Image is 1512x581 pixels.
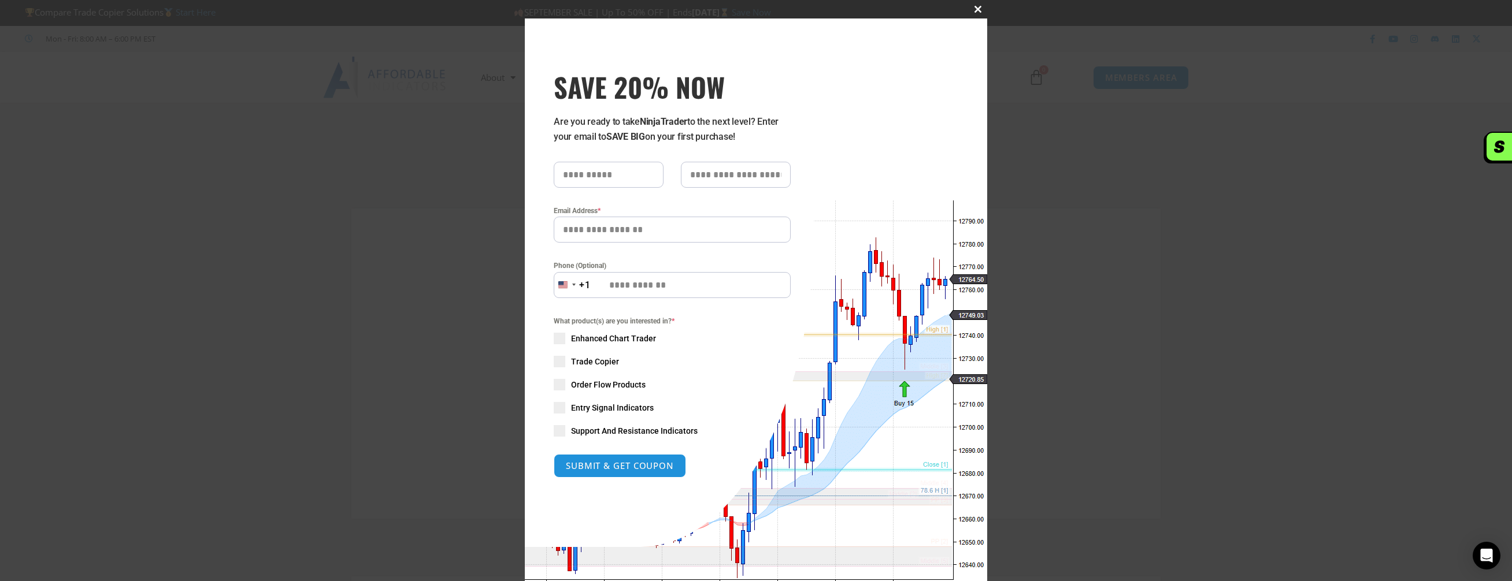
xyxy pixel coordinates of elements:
[571,333,656,344] span: Enhanced Chart Trader
[571,356,619,367] span: Trade Copier
[606,131,645,142] strong: SAVE BIG
[554,205,791,217] label: Email Address
[554,114,791,144] p: Are you ready to take to the next level? Enter your email to on your first purchase!
[554,356,791,367] label: Trade Copier
[1473,542,1500,569] div: Open Intercom Messenger
[571,425,698,437] span: Support And Resistance Indicators
[554,315,791,327] span: What product(s) are you interested in?
[571,379,646,390] span: Order Flow Products
[554,425,791,437] label: Support And Resistance Indicators
[554,260,791,271] label: Phone (Optional)
[554,379,791,390] label: Order Flow Products
[554,454,686,478] button: SUBMIT & GET COUPON
[579,278,591,293] div: +1
[640,116,687,127] strong: NinjaTrader
[554,70,791,103] h3: SAVE 20% NOW
[554,402,791,414] label: Entry Signal Indicators
[554,272,591,298] button: Selected country
[554,333,791,344] label: Enhanced Chart Trader
[571,402,654,414] span: Entry Signal Indicators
